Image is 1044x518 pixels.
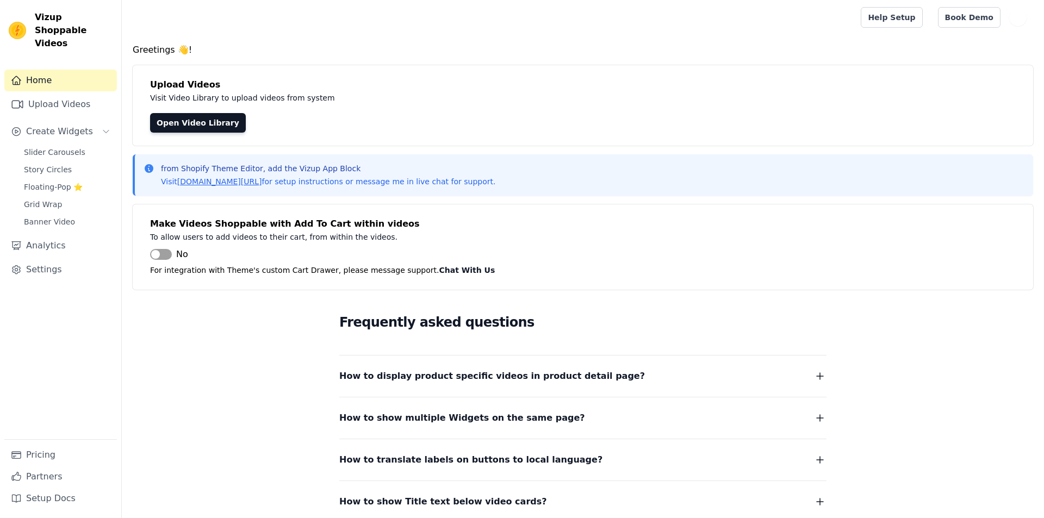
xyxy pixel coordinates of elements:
[177,177,262,186] a: [DOMAIN_NAME][URL]
[339,369,645,384] span: How to display product specific videos in product detail page?
[133,43,1033,57] h4: Greetings 👋!
[150,230,637,244] p: To allow users to add videos to their cart, from within the videos.
[161,163,495,174] p: from Shopify Theme Editor, add the Vizup App Block
[861,7,922,28] a: Help Setup
[26,125,93,138] span: Create Widgets
[4,70,117,91] a: Home
[150,217,1016,230] h4: Make Videos Shoppable with Add To Cart within videos
[339,494,547,509] span: How to show Title text below video cards?
[4,93,117,115] a: Upload Videos
[24,164,72,175] span: Story Circles
[150,113,246,133] a: Open Video Library
[24,147,85,158] span: Slider Carousels
[339,311,826,333] h2: Frequently asked questions
[35,11,113,50] span: Vizup Shoppable Videos
[17,162,117,177] a: Story Circles
[4,488,117,509] a: Setup Docs
[150,248,188,261] button: No
[339,452,602,467] span: How to translate labels on buttons to local language?
[4,259,117,280] a: Settings
[150,264,1016,277] p: For integration with Theme's custom Cart Drawer, please message support.
[17,197,117,212] a: Grid Wrap
[339,410,585,426] span: How to show multiple Widgets on the same page?
[339,369,826,384] button: How to display product specific videos in product detail page?
[24,216,75,227] span: Banner Video
[339,410,826,426] button: How to show multiple Widgets on the same page?
[339,452,826,467] button: How to translate labels on buttons to local language?
[161,176,495,187] p: Visit for setup instructions or message me in live chat for support.
[4,466,117,488] a: Partners
[4,235,117,257] a: Analytics
[24,199,62,210] span: Grid Wrap
[176,248,188,261] span: No
[17,214,117,229] a: Banner Video
[4,121,117,142] button: Create Widgets
[24,182,83,192] span: Floating-Pop ⭐
[150,91,637,104] p: Visit Video Library to upload videos from system
[17,145,117,160] a: Slider Carousels
[439,264,495,277] button: Chat With Us
[339,494,826,509] button: How to show Title text below video cards?
[150,78,1016,91] h4: Upload Videos
[17,179,117,195] a: Floating-Pop ⭐
[4,444,117,466] a: Pricing
[9,22,26,39] img: Vizup
[938,7,1000,28] a: Book Demo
